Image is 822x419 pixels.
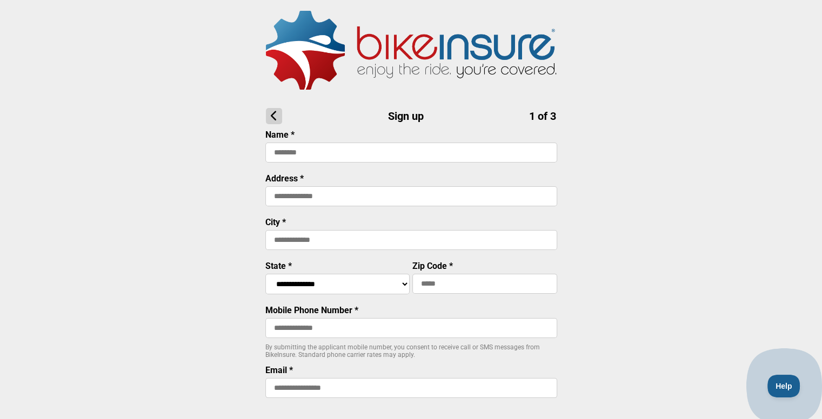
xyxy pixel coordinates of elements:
label: Mobile Phone Number * [265,305,358,315]
p: By submitting the applicant mobile number, you consent to receive call or SMS messages from BikeI... [265,343,557,359]
label: Zip Code * [412,261,453,271]
label: Address * [265,173,304,184]
label: Name * [265,130,295,140]
span: 1 of 3 [529,110,556,123]
label: Email * [265,365,293,375]
label: City * [265,217,286,227]
label: State * [265,261,292,271]
iframe: Toggle Customer Support [767,375,800,397]
h1: Sign up [266,108,556,124]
